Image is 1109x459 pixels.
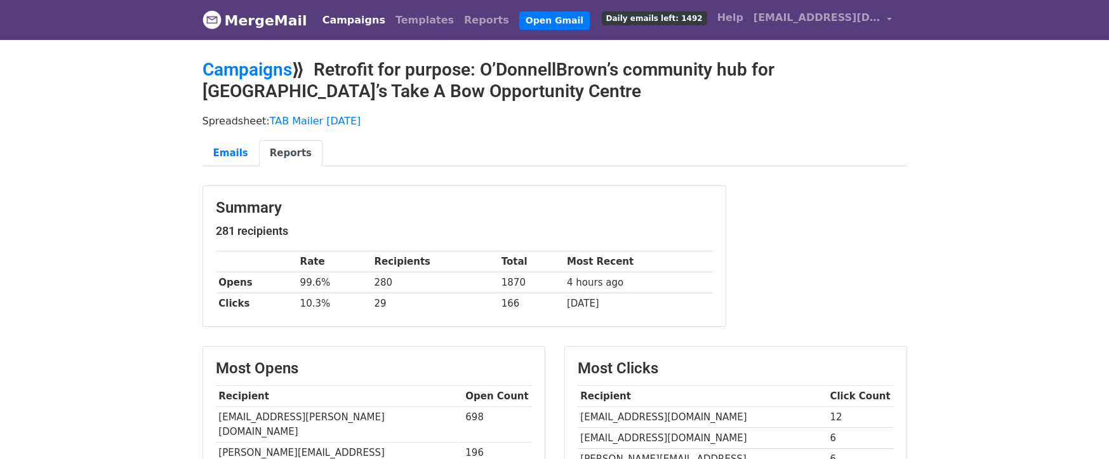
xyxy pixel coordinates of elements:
[827,386,894,407] th: Click Count
[216,407,463,442] td: [EMAIL_ADDRESS][PERSON_NAME][DOMAIN_NAME]
[203,7,307,34] a: MergeMail
[578,359,894,378] h3: Most Clicks
[564,272,712,293] td: 4 hours ago
[578,428,827,449] td: [EMAIL_ADDRESS][DOMAIN_NAME]
[748,5,897,35] a: [EMAIL_ADDRESS][DOMAIN_NAME]
[297,293,371,314] td: 10.3%
[216,224,713,238] h5: 281 recipients
[712,5,748,30] a: Help
[602,11,707,25] span: Daily emails left: 1492
[259,140,322,166] a: Reports
[297,251,371,272] th: Rate
[216,293,297,314] th: Clicks
[463,407,532,442] td: 698
[519,11,590,30] a: Open Gmail
[498,293,564,314] td: 166
[498,272,564,293] td: 1870
[216,199,713,217] h3: Summary
[203,114,907,128] p: Spreadsheet:
[390,8,459,33] a: Templates
[216,272,297,293] th: Opens
[317,8,390,33] a: Campaigns
[203,59,907,102] h2: ⟫ Retrofit for purpose: O’DonnellBrown’s community hub for [GEOGRAPHIC_DATA]’s Take A Bow Opportu...
[827,407,894,428] td: 12
[597,5,712,30] a: Daily emails left: 1492
[203,140,259,166] a: Emails
[564,293,712,314] td: [DATE]
[371,251,498,272] th: Recipients
[459,8,514,33] a: Reports
[203,10,222,29] img: MergeMail logo
[578,407,827,428] td: [EMAIL_ADDRESS][DOMAIN_NAME]
[203,59,292,80] a: Campaigns
[463,386,532,407] th: Open Count
[371,293,498,314] td: 29
[270,115,361,127] a: TAB Mailer [DATE]
[564,251,712,272] th: Most Recent
[754,10,880,25] span: [EMAIL_ADDRESS][DOMAIN_NAME]
[498,251,564,272] th: Total
[371,272,498,293] td: 280
[578,386,827,407] th: Recipient
[216,359,532,378] h3: Most Opens
[216,386,463,407] th: Recipient
[827,428,894,449] td: 6
[297,272,371,293] td: 99.6%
